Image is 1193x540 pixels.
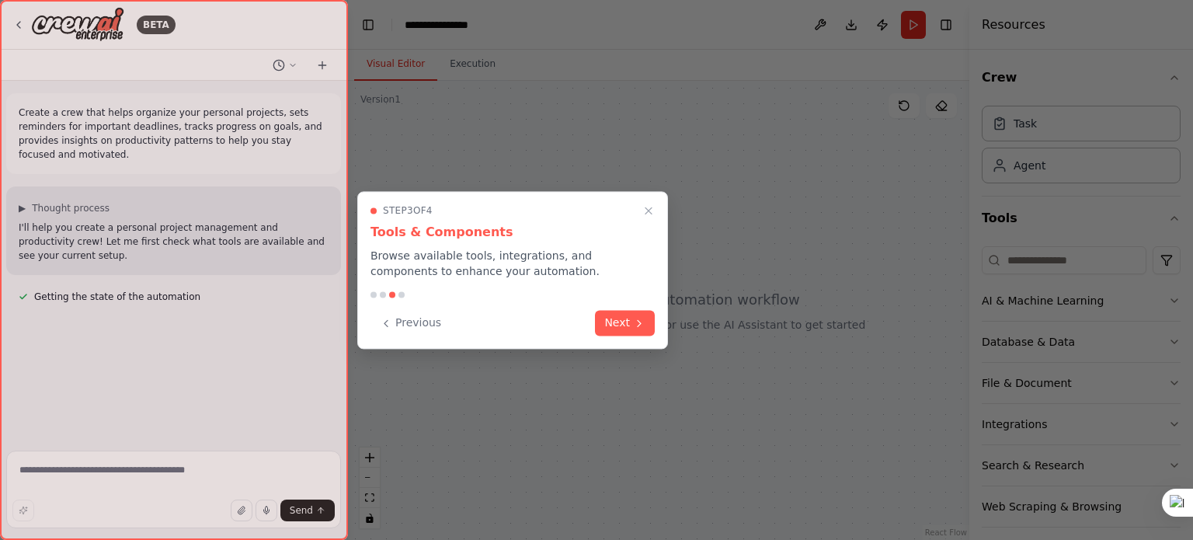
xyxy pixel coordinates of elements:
p: Browse available tools, integrations, and components to enhance your automation. [370,248,655,279]
h3: Tools & Components [370,223,655,242]
span: Step 3 of 4 [383,204,433,217]
button: Close walkthrough [639,201,658,220]
button: Hide left sidebar [357,14,379,36]
button: Next [595,310,655,336]
button: Previous [370,310,450,336]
